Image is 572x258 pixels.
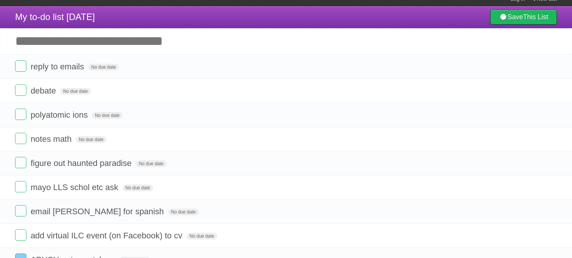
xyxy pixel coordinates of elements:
[15,109,26,120] label: Done
[31,134,74,144] span: notes math
[31,183,120,192] span: mayo LLS schol etc ask
[76,136,106,143] span: No due date
[490,9,557,25] a: SaveThis List
[31,231,184,240] span: add virtual ILC event (on Facebook) to cv
[15,181,26,192] label: Done
[31,158,133,168] span: figure out haunted paradise
[15,205,26,217] label: Done
[31,110,90,120] span: polyatomic ions
[15,157,26,168] label: Done
[15,229,26,241] label: Done
[136,160,166,167] span: No due date
[88,64,119,71] span: No due date
[92,112,123,119] span: No due date
[187,233,217,240] span: No due date
[31,62,86,71] span: reply to emails
[15,133,26,144] label: Done
[123,184,153,191] span: No due date
[15,84,26,96] label: Done
[60,88,91,95] span: No due date
[15,60,26,72] label: Done
[523,13,548,21] b: This List
[168,209,199,215] span: No due date
[31,207,166,216] span: email [PERSON_NAME] for spanish
[15,12,95,22] span: My to-do list [DATE]
[31,86,58,95] span: debate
